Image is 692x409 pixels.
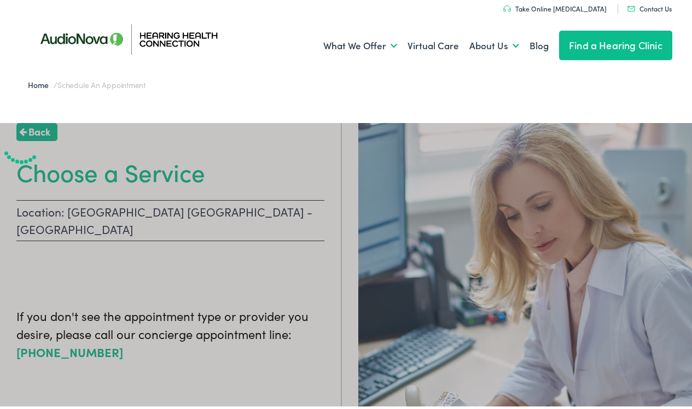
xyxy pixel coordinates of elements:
img: utility icon [503,3,511,10]
a: Find a Hearing Clinic [559,28,672,58]
img: utility icon [627,4,635,9]
a: Contact Us [627,2,672,11]
a: Blog [530,24,549,64]
a: What We Offer [323,24,397,64]
a: Virtual Care [408,24,459,64]
a: Home [28,77,54,88]
a: About Us [469,24,519,64]
a: Take Online [MEDICAL_DATA] [503,2,607,11]
span: Schedule an Appointment [57,77,146,88]
span: / [28,77,146,88]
